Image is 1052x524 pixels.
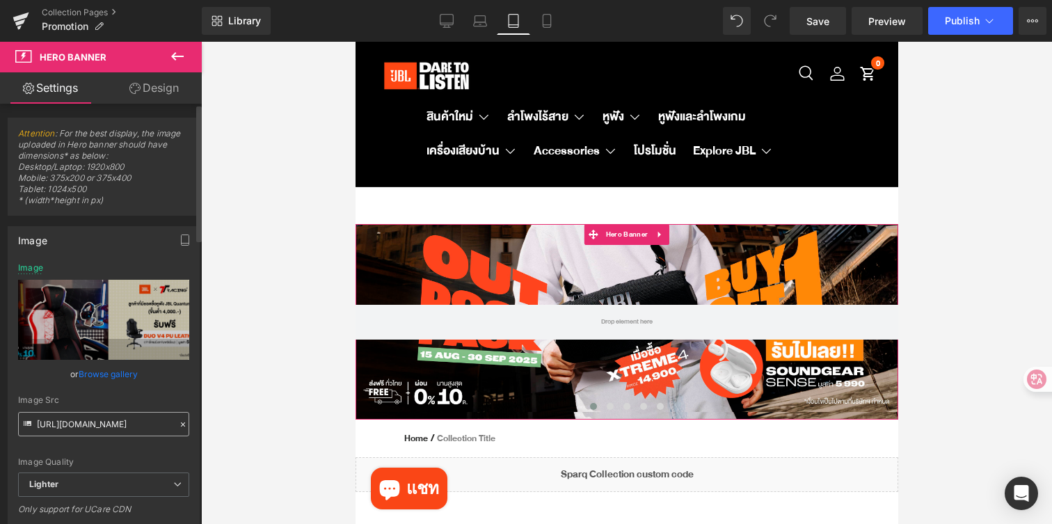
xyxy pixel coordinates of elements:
a: New Library [202,7,271,35]
span: / [72,386,81,407]
a: Expand / Collapse [296,182,314,203]
a: Desktop [430,7,463,35]
input: Link [18,412,189,436]
span: Library [228,15,261,27]
div: Image [18,227,47,246]
button: Redo [756,7,784,35]
span: 0 [520,15,525,29]
span: Publish [945,15,980,26]
summary: หูฟัง [239,58,294,93]
a: หูฟังและลำโพงเกม [303,58,390,93]
span: Hero Banner [247,182,296,203]
button: Publish [928,7,1013,35]
a: Home [49,388,72,406]
a: Attention [18,128,55,138]
div: or [18,367,189,381]
div: Image [18,263,43,273]
div: Open Intercom Messenger [1005,477,1038,510]
button: Undo [723,7,751,35]
img: JBL Store Thailand [15,10,127,58]
summary: ลำโพงไร้สาย [143,58,239,93]
summary: สินค้าใหม่ [63,58,143,93]
div: Only support for UCare CDN [18,504,189,524]
span: : For the best display, the image uploaded in Hero banner should have dimensions* as below: Deskt... [18,128,189,215]
a: Laptop [463,7,497,35]
a: Tablet [497,7,530,35]
b: Lighter [29,479,58,489]
a: Mobile [530,7,564,35]
div: Image Quality [18,457,189,467]
a: Preview [852,7,923,35]
a: Design [104,72,205,104]
a: Browse gallery [79,362,138,386]
span: Preview [868,14,906,29]
span: Hero Banner [40,51,106,63]
span: Save [806,14,829,29]
a: Collection Pages [42,7,202,18]
inbox-online-store-chat: แชทร้านค้าออนไลน์ของ Shopify [11,426,96,471]
button: More [1019,7,1046,35]
div: Image Src [18,395,189,405]
span: Promotion [42,21,88,32]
